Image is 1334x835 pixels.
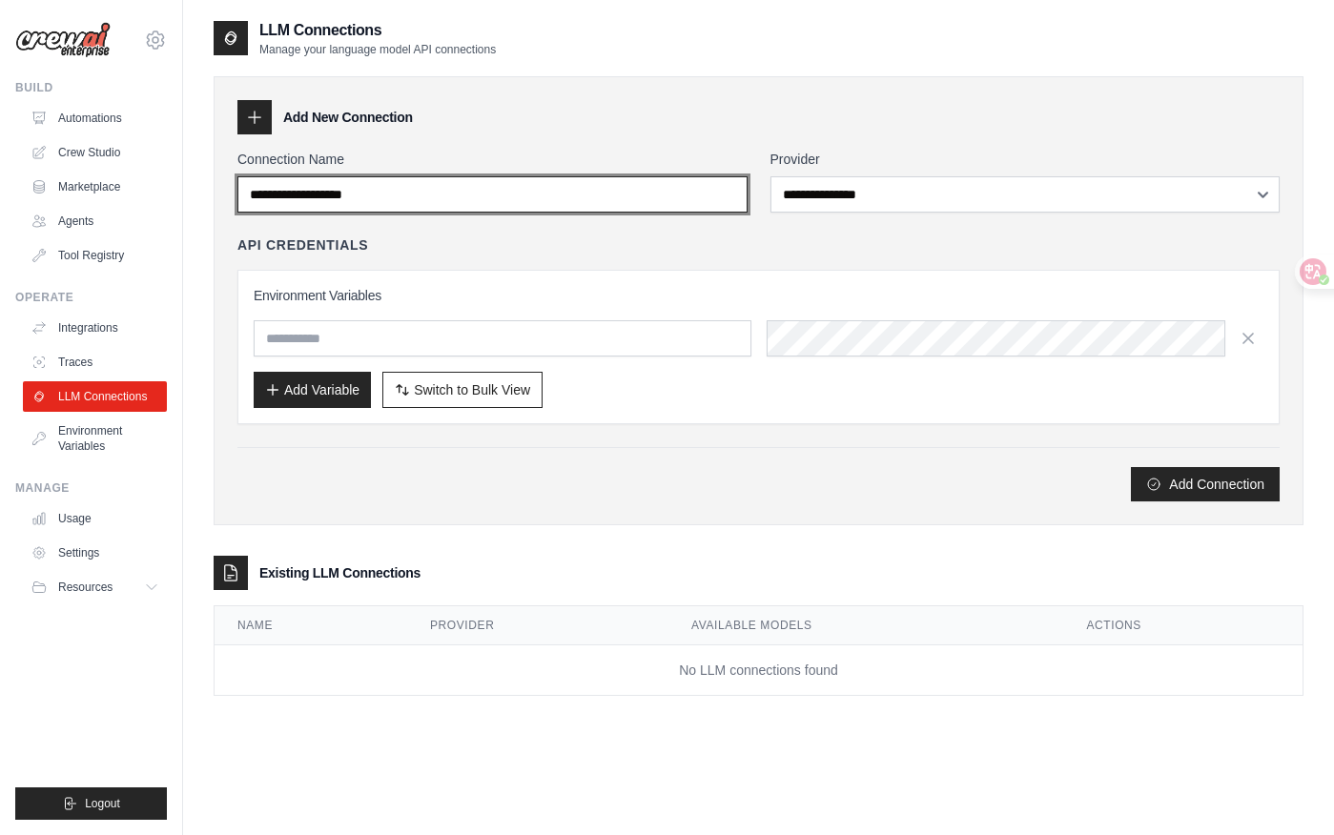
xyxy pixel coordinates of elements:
[23,240,167,271] a: Tool Registry
[283,108,413,127] h3: Add New Connection
[15,787,167,820] button: Logout
[23,172,167,202] a: Marketplace
[23,137,167,168] a: Crew Studio
[23,381,167,412] a: LLM Connections
[15,290,167,305] div: Operate
[23,313,167,343] a: Integrations
[407,606,668,645] th: Provider
[23,503,167,534] a: Usage
[58,580,113,595] span: Resources
[237,235,368,255] h4: API Credentials
[414,380,530,399] span: Switch to Bulk View
[23,103,167,133] a: Automations
[382,372,543,408] button: Switch to Bulk View
[259,42,496,57] p: Manage your language model API connections
[23,416,167,461] a: Environment Variables
[668,606,1063,645] th: Available Models
[770,150,1281,169] label: Provider
[215,606,407,645] th: Name
[23,538,167,568] a: Settings
[1063,606,1303,645] th: Actions
[254,286,1263,305] h3: Environment Variables
[23,206,167,236] a: Agents
[23,572,167,602] button: Resources
[1131,467,1280,501] button: Add Connection
[15,480,167,496] div: Manage
[254,372,371,408] button: Add Variable
[237,150,748,169] label: Connection Name
[215,645,1303,696] td: No LLM connections found
[15,22,111,58] img: Logo
[259,563,421,582] h3: Existing LLM Connections
[259,19,496,42] h2: LLM Connections
[85,796,120,811] span: Logout
[23,347,167,377] a: Traces
[15,80,167,95] div: Build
